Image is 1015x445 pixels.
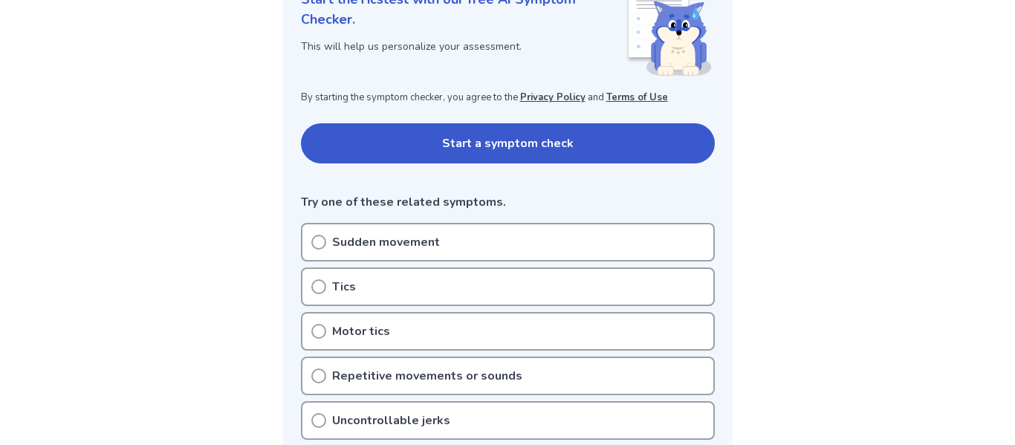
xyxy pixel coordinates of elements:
[606,91,668,104] a: Terms of Use
[301,39,626,54] p: This will help us personalize your assessment.
[332,322,390,340] p: Motor tics
[520,91,586,104] a: Privacy Policy
[332,412,450,429] p: Uncontrollable jerks
[301,123,715,163] button: Start a symptom check
[301,193,715,211] p: Try one of these related symptoms.
[332,233,440,251] p: Sudden movement
[301,91,715,105] p: By starting the symptom checker, you agree to the and
[332,278,356,296] p: Tics
[332,367,522,385] p: Repetitive movements or sounds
